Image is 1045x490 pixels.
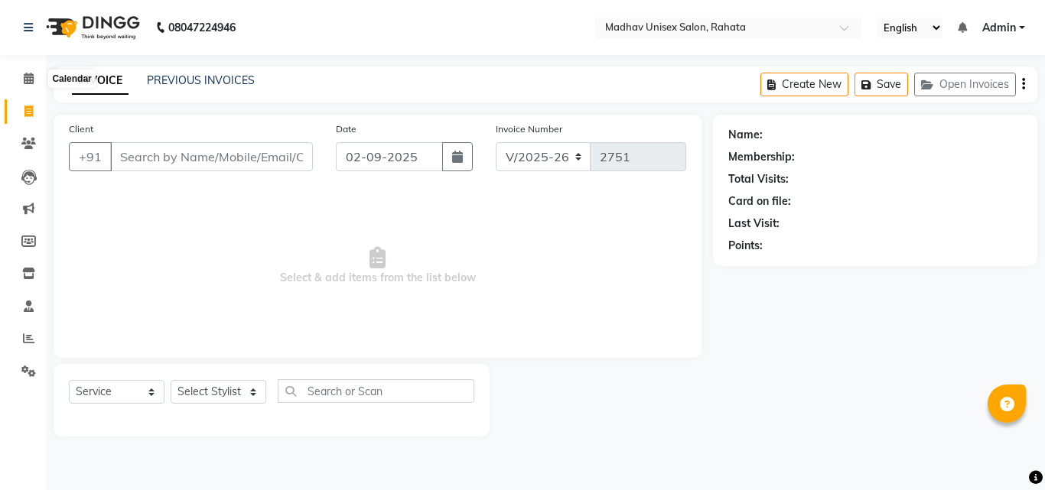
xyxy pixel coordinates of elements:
[69,190,686,342] span: Select & add items from the list below
[278,379,474,403] input: Search or Scan
[496,122,562,136] label: Invoice Number
[110,142,313,171] input: Search by Name/Mobile/Email/Code
[39,6,144,49] img: logo
[728,171,789,187] div: Total Visits:
[48,70,95,88] div: Calendar
[760,73,848,96] button: Create New
[147,73,255,87] a: PREVIOUS INVOICES
[914,73,1016,96] button: Open Invoices
[728,238,763,254] div: Points:
[728,193,791,209] div: Card on file:
[855,73,908,96] button: Save
[728,216,780,232] div: Last Visit:
[168,6,236,49] b: 08047224946
[69,122,93,136] label: Client
[336,122,356,136] label: Date
[981,429,1030,475] iframe: chat widget
[69,142,112,171] button: +91
[728,127,763,143] div: Name:
[982,20,1016,36] span: Admin
[728,149,795,165] div: Membership:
